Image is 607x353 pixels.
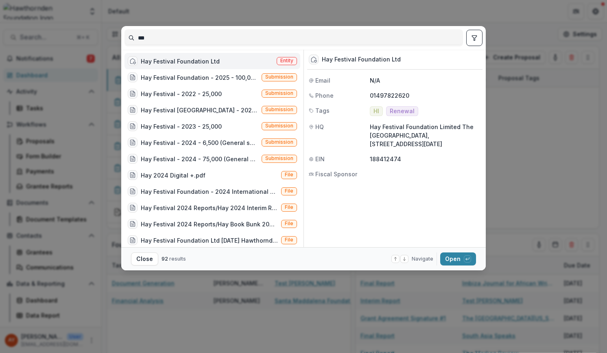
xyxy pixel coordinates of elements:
p: 188412474 [370,155,481,163]
div: Hay Festival - 2024 - 75,000 (General support for Hay Festival at [GEOGRAPHIC_DATA], [GEOGRAPHIC_... [141,155,258,163]
span: File [285,188,293,194]
div: Hay 2024 Digital +.pdf [141,171,205,180]
span: EIN [315,155,325,163]
span: Fiscal Sponsor [315,170,357,178]
span: File [285,204,293,210]
button: toggle filters [466,30,483,46]
div: Hay Festival Foundation - 2024 International Award Letter and Final Grant Agreement.docx [141,187,278,196]
span: Submission [265,139,293,145]
div: Hay Festival Foundation - 2025 - 100,000 (To support Hay Festivals located in [GEOGRAPHIC_DATA], ... [141,73,258,82]
span: File [285,221,293,226]
span: Submission [265,74,293,80]
span: Submission [265,123,293,129]
div: Hay Festival - 2023 - 25,000 [141,122,222,131]
span: File [285,237,293,243]
p: 01497822620 [370,91,481,100]
p: Hay Festival Foundation Limited The [GEOGRAPHIC_DATA], [STREET_ADDRESS][DATE] [370,123,481,148]
span: HQ [315,123,324,131]
span: results [169,256,186,262]
span: Entity [280,58,293,64]
div: Hay Festival [GEOGRAPHIC_DATA] - 2023 - 25,000 [141,106,258,114]
button: Open [440,252,476,265]
span: File [285,172,293,178]
span: Tags [315,106,330,115]
span: Email [315,76,330,85]
div: Hay Festival Foundation Ltd [141,57,220,66]
span: HI [373,108,379,115]
div: Hay Festival Foundation Ltd [322,56,401,63]
div: Hay Festival - 2024 - 6,500 (General support as a reponse to the changing landscape for UK Festiv... [141,138,258,147]
p: N/A [370,76,481,85]
div: Hay Festival Foundation Ltd [DATE] Hawthornden Foundation - Invitation to Apply.pdf [141,236,278,245]
span: 92 [162,256,168,262]
span: Submission [265,107,293,112]
span: Navigate [412,255,433,263]
span: Phone [315,91,334,100]
div: Hay Festival 2024 Reports/Hay 2024 Interim Report/Debut Discoveries 2024 Budget.xlsx [141,204,278,212]
span: Submission [265,90,293,96]
span: Renewal [390,108,415,115]
div: Hay Festival - 2022 - 25,000 [141,90,222,98]
div: Hay Festival 2024 Reports/Hay Book Bunk 2024/Hay Festival [GEOGRAPHIC_DATA] 2024 Report_V2(1).pdf [141,220,278,228]
span: Submission [265,156,293,161]
button: Close [131,252,158,265]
